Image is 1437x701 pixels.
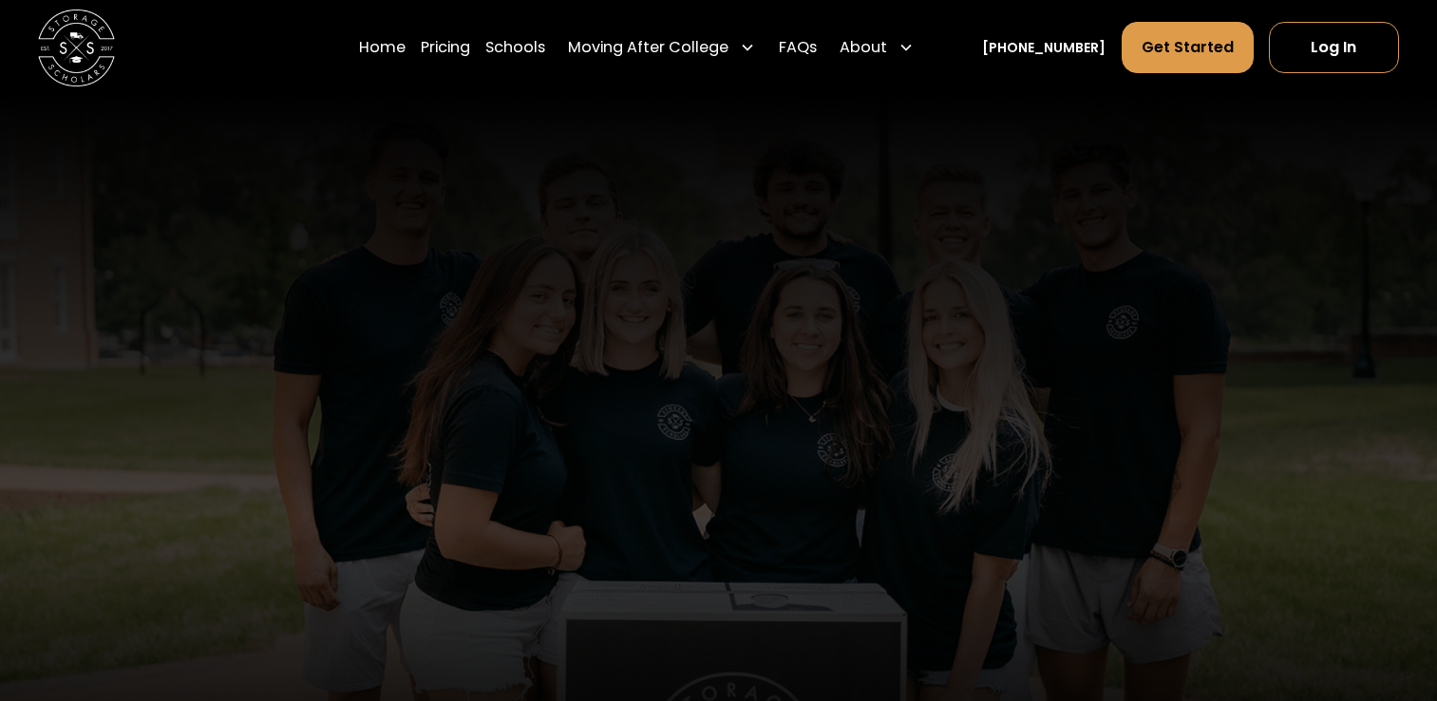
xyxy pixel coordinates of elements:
a: Schools [485,21,545,74]
a: Get Started [1122,22,1254,73]
a: Pricing [421,21,470,74]
div: Moving After College [568,36,728,59]
a: [PHONE_NUMBER] [982,38,1106,58]
div: Moving After College [560,21,763,74]
div: About [840,36,887,59]
img: Storage Scholars main logo [38,9,115,86]
a: Log In [1269,22,1399,73]
div: About [832,21,921,74]
a: FAQs [779,21,817,74]
a: Home [359,21,406,74]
